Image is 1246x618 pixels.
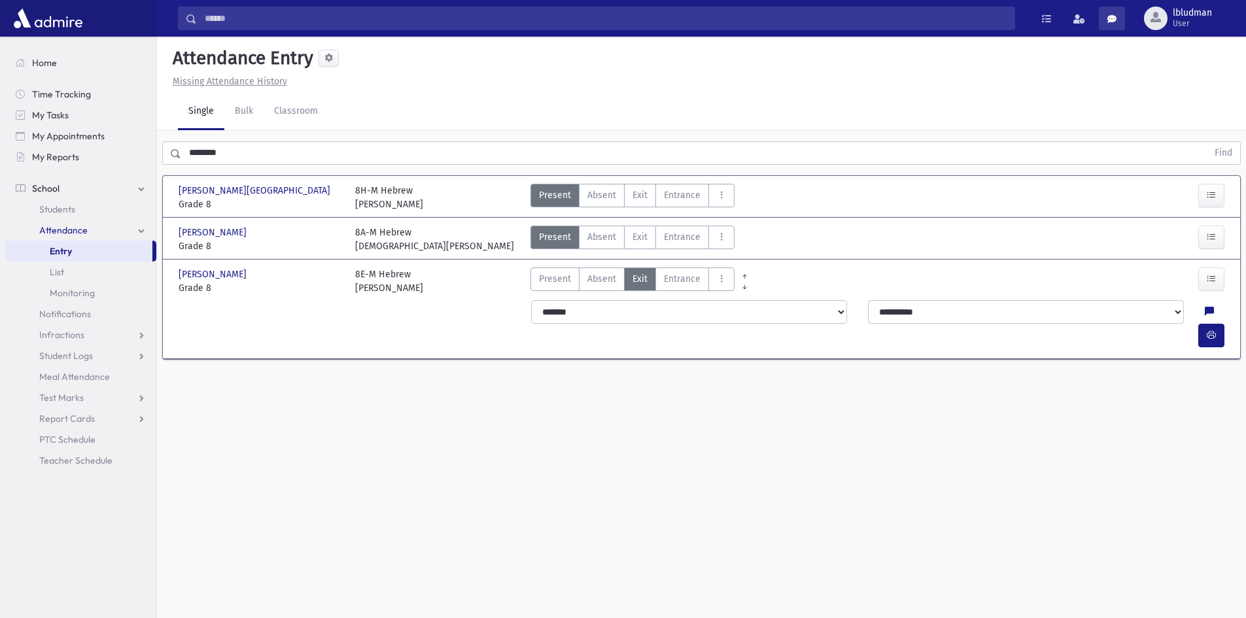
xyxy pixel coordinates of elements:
a: Test Marks [5,387,156,408]
span: Absent [587,188,616,202]
span: Absent [587,272,616,286]
span: Teacher Schedule [39,455,112,466]
span: Students [39,203,75,215]
span: Meal Attendance [39,371,110,383]
a: My Reports [5,146,156,167]
span: Entrance [664,272,701,286]
a: Time Tracking [5,84,156,105]
a: Monitoring [5,283,156,303]
a: List [5,262,156,283]
div: AttTypes [530,184,735,211]
div: AttTypes [530,226,735,253]
span: Present [539,230,571,244]
a: Notifications [5,303,156,324]
a: Student Logs [5,345,156,366]
span: Grade 8 [179,239,342,253]
span: Attendance [39,224,88,236]
a: Missing Attendance History [167,76,287,87]
a: Classroom [264,94,328,130]
a: School [5,178,156,199]
a: My Appointments [5,126,156,146]
a: Bulk [224,94,264,130]
span: Grade 8 [179,197,342,211]
span: List [50,266,64,278]
span: Entry [50,245,72,257]
span: My Reports [32,151,79,163]
span: Entrance [664,188,701,202]
span: My Appointments [32,130,105,142]
a: Entry [5,241,152,262]
a: Home [5,52,156,73]
span: Infractions [39,329,84,341]
a: Single [178,94,224,130]
a: Infractions [5,324,156,345]
a: Teacher Schedule [5,450,156,471]
span: User [1173,18,1212,29]
span: Present [539,188,571,202]
span: Home [32,57,57,69]
u: Missing Attendance History [173,76,287,87]
span: PTC Schedule [39,434,95,445]
span: Exit [632,272,648,286]
div: 8A-M Hebrew [DEMOGRAPHIC_DATA][PERSON_NAME] [355,226,514,253]
img: AdmirePro [10,5,86,31]
span: Entrance [664,230,701,244]
span: Test Marks [39,392,84,403]
input: Search [197,7,1014,30]
a: PTC Schedule [5,429,156,450]
a: Students [5,199,156,220]
span: [PERSON_NAME][GEOGRAPHIC_DATA] [179,184,333,197]
span: Notifications [39,308,91,320]
h5: Attendance Entry [167,47,313,69]
button: Find [1207,142,1240,164]
span: Time Tracking [32,88,91,100]
div: AttTypes [530,267,735,295]
span: Present [539,272,571,286]
a: Report Cards [5,408,156,429]
span: Grade 8 [179,281,342,295]
span: lbludman [1173,8,1212,18]
span: [PERSON_NAME] [179,226,249,239]
span: My Tasks [32,109,69,121]
a: Meal Attendance [5,366,156,387]
a: My Tasks [5,105,156,126]
span: Monitoring [50,287,95,299]
a: Attendance [5,220,156,241]
span: Absent [587,230,616,244]
span: [PERSON_NAME] [179,267,249,281]
span: Report Cards [39,413,95,424]
div: 8H-M Hebrew [PERSON_NAME] [355,184,423,211]
span: School [32,182,60,194]
div: 8E-M Hebrew [PERSON_NAME] [355,267,423,295]
span: Exit [632,188,648,202]
span: Student Logs [39,350,93,362]
span: Exit [632,230,648,244]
